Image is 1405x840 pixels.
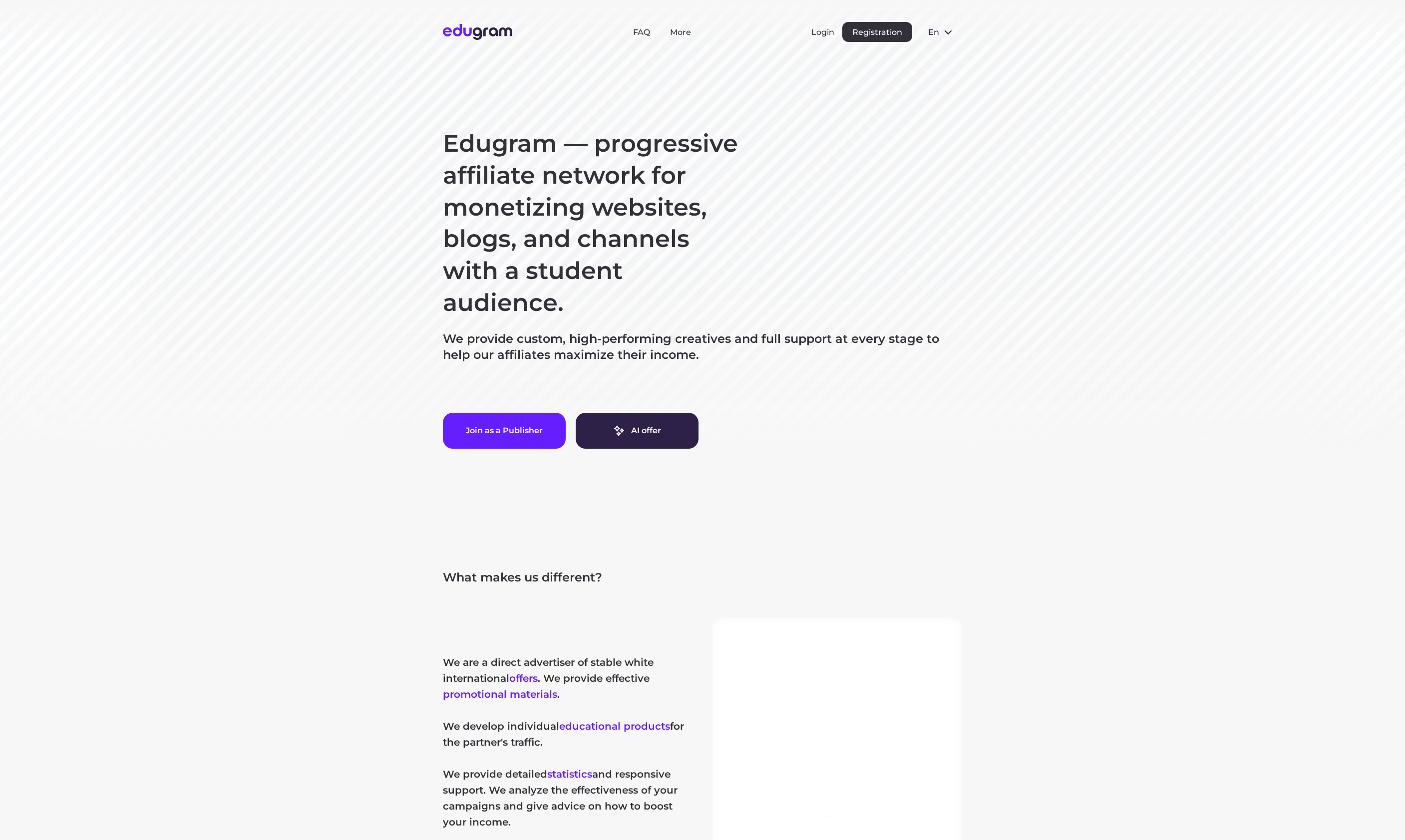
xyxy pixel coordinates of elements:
p: We are a direct advertiser of stable white international . We provide effective . [443,654,693,702]
p: We provide detailed and responsive support. We analyze the effectiveness of your campaigns and gi... [443,766,693,830]
button: offers [509,672,538,684]
p: We develop individual for the partner's traffic. [443,718,693,750]
p: What makes us different? [443,569,962,585]
button: Join as a Publisher [443,413,566,449]
a: More [670,27,691,37]
button: Registration [842,22,912,42]
p: We provide custom, high-performing creatives and full support at every stage to help our affiliat... [443,331,962,363]
span: en [928,27,938,37]
a: AI offer [576,413,699,449]
button: en [920,22,962,42]
button: statistics [547,768,592,780]
img: Edugram Logo [443,24,512,40]
h1: Edugram — progressive affiliate network for monetizing websites, blogs, and channels with a stude... [443,128,742,319]
button: promotional materials [443,688,557,700]
button: educational products [559,720,670,732]
button: Login [811,27,834,37]
a: FAQ [633,27,650,37]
